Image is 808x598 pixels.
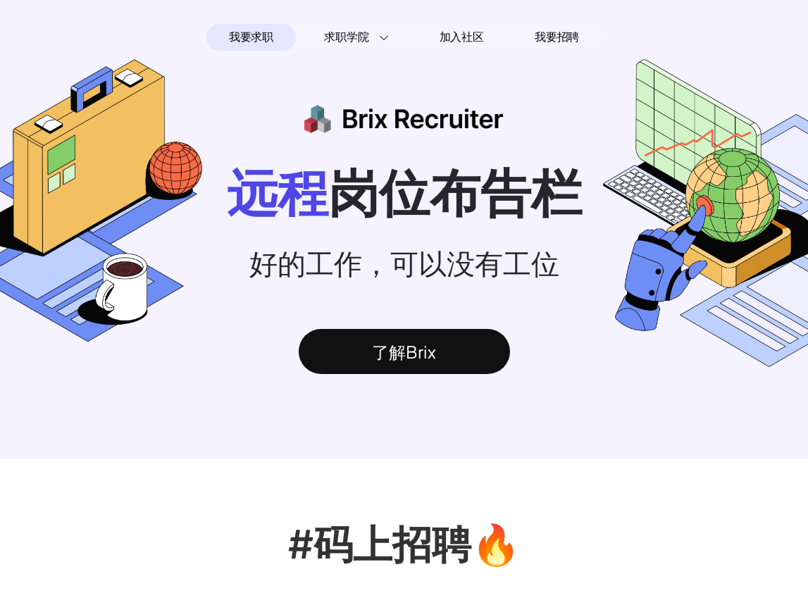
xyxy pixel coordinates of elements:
[299,329,510,374] div: 了解Brix
[324,29,368,46] span: 求职学院
[227,162,328,223] span: 远程
[440,26,484,49] span: 加入社区
[535,29,579,46] span: 我要招聘
[229,26,273,49] span: 我要求职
